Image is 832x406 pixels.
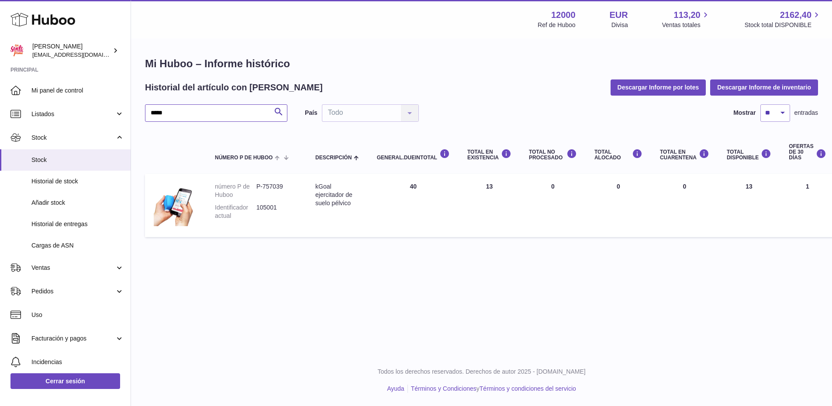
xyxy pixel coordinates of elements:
span: Stock [31,156,124,164]
span: Stock [31,134,115,142]
dd: P-757039 [256,182,298,199]
td: 40 [368,174,459,237]
div: kGoal ejercitador de suelo pélvico [315,182,359,207]
div: Divisa [611,21,628,29]
span: 2162,40 [780,9,811,21]
dt: número P de Huboo [215,182,256,199]
a: Cerrar sesión [10,373,120,389]
p: Todos los derechos reservados. Derechos de autor 2025 - [DOMAIN_NAME] [138,368,825,376]
li: y [408,385,576,393]
span: Historial de stock [31,177,124,186]
span: 113,20 [674,9,701,21]
div: Total DISPONIBLE [727,149,771,161]
div: Total ALOCADO [594,149,642,161]
span: Ventas [31,264,115,272]
div: Total en EXISTENCIA [467,149,511,161]
div: OFERTAS DE 30 DÍAS [789,144,826,161]
div: [PERSON_NAME] [32,42,111,59]
span: 0 [683,183,687,190]
button: Descargar Informe de inventario [710,79,818,95]
a: Ayuda [387,385,404,392]
div: Total en CUARENTENA [660,149,709,161]
span: Facturación y pagos [31,334,115,343]
span: [EMAIL_ADDRESS][DOMAIN_NAME] [32,51,128,58]
button: Descargar Informe por lotes [611,79,706,95]
span: Cargas de ASN [31,241,124,250]
span: Historial de entregas [31,220,124,228]
span: Stock total DISPONIBLE [745,21,822,29]
span: Descripción [315,155,352,161]
span: Pedidos [31,287,115,296]
td: 13 [718,174,780,237]
span: Mi panel de control [31,86,124,95]
td: 0 [586,174,651,237]
span: Añadir stock [31,199,124,207]
a: 113,20 Ventas totales [662,9,711,29]
div: general.dueInTotal [377,149,450,161]
div: Ref de Huboo [538,21,575,29]
span: Ventas totales [662,21,711,29]
span: Incidencias [31,358,124,366]
img: mar@ensuelofirme.com [10,44,24,57]
h1: Mi Huboo – Informe histórico [145,57,818,71]
dt: Identificador actual [215,203,256,220]
a: Términos y condiciones del servicio [480,385,576,392]
a: 2162,40 Stock total DISPONIBLE [745,9,822,29]
td: 0 [520,174,586,237]
span: número P de Huboo [215,155,273,161]
span: Uso [31,311,124,319]
img: product image [154,182,197,226]
td: 13 [459,174,520,237]
div: Total NO PROCESADO [529,149,577,161]
dd: 105001 [256,203,298,220]
label: Mostrar [733,109,756,117]
span: Listados [31,110,115,118]
label: País [305,109,318,117]
strong: 12000 [551,9,576,21]
h2: Historial del artículo con [PERSON_NAME] [145,82,323,93]
strong: EUR [610,9,628,21]
a: Términos y Condiciones [411,385,476,392]
span: entradas [794,109,818,117]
